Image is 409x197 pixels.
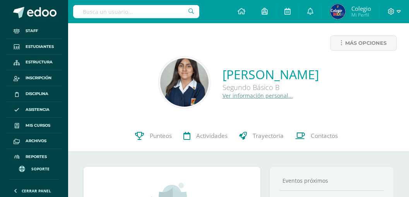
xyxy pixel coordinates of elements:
[6,149,62,165] a: Reportes
[150,132,172,140] span: Punteos
[26,91,48,97] span: Disciplina
[6,39,62,55] a: Estudiantes
[31,166,50,172] span: Soporte
[178,121,233,151] a: Actividades
[233,121,289,151] a: Trayectoria
[26,59,53,65] span: Estructura
[311,132,338,140] span: Contactos
[279,177,384,184] div: Eventos próximos
[22,188,51,194] span: Cerrar panel
[6,102,62,118] a: Asistencia
[351,12,371,18] span: Mi Perfil
[26,122,50,129] span: Mis cursos
[26,44,54,50] span: Estudiantes
[330,36,397,51] a: Más opciones
[6,70,62,86] a: Inscripción
[26,138,46,144] span: Archivos
[222,92,293,99] a: Ver información personal...
[289,121,344,151] a: Contactos
[6,133,62,149] a: Archivos
[160,58,209,107] img: 98893bd6876c316b1bd2e32a14b67e65.png
[222,66,319,83] a: [PERSON_NAME]
[351,5,371,12] span: Colegio
[6,55,62,71] a: Estructura
[26,154,47,160] span: Reportes
[73,5,199,18] input: Busca un usuario...
[6,86,62,102] a: Disciplina
[129,121,178,151] a: Punteos
[26,28,38,34] span: Staff
[345,36,387,50] span: Más opciones
[330,4,346,19] img: c600e396c05fc968532ff46e374ede2f.png
[9,158,59,177] a: Soporte
[253,132,284,140] span: Trayectoria
[26,107,50,113] span: Asistencia
[26,75,51,81] span: Inscripción
[222,83,319,92] div: Segundo Básico B
[196,132,228,140] span: Actividades
[6,118,62,134] a: Mis cursos
[6,23,62,39] a: Staff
